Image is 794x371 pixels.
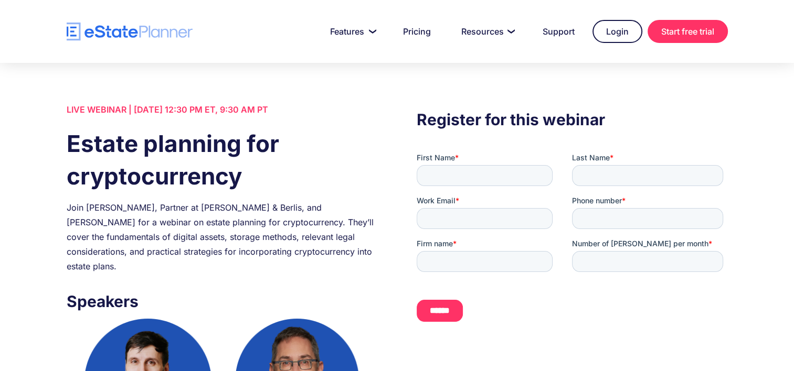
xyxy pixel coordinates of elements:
[67,200,377,274] div: Join [PERSON_NAME], Partner at [PERSON_NAME] & Berlis, and [PERSON_NAME] for a webinar on estate ...
[417,152,727,331] iframe: Form 0
[648,20,728,43] a: Start free trial
[417,107,727,132] h3: Register for this webinar
[67,289,377,313] h3: Speakers
[530,21,587,42] a: Support
[67,127,377,192] h1: Estate planning for cryptocurrency
[67,23,193,41] a: home
[67,102,377,117] div: LIVE WEBINAR | [DATE] 12:30 PM ET, 9:30 AM PT
[592,20,642,43] a: Login
[449,21,525,42] a: Resources
[390,21,443,42] a: Pricing
[317,21,385,42] a: Features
